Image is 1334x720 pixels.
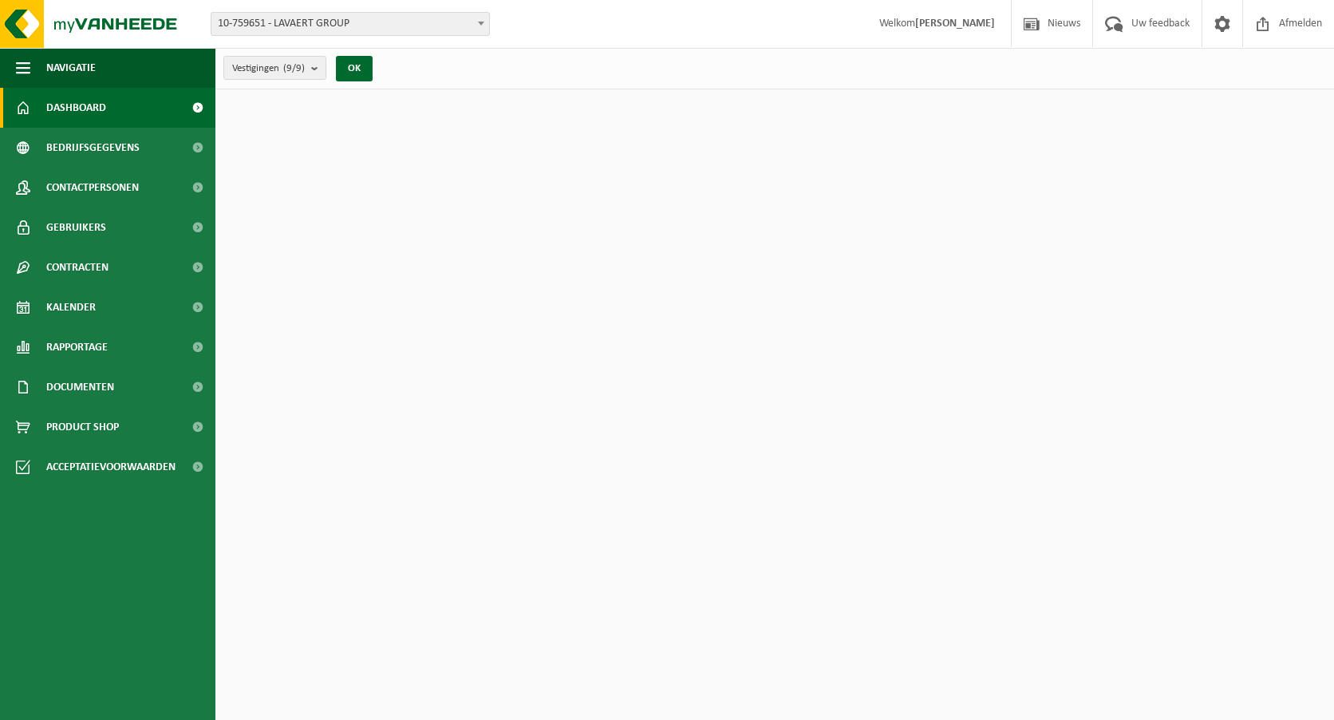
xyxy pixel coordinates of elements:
span: Acceptatievoorwaarden [46,447,176,487]
span: Contracten [46,247,109,287]
span: 10-759651 - LAVAERT GROUP [211,12,490,36]
strong: [PERSON_NAME] [915,18,995,30]
span: Product Shop [46,407,119,447]
span: Kalender [46,287,96,327]
span: Rapportage [46,327,108,367]
span: Gebruikers [46,208,106,247]
span: Documenten [46,367,114,407]
count: (9/9) [283,63,305,73]
button: OK [336,56,373,81]
span: Vestigingen [232,57,305,81]
span: Dashboard [46,88,106,128]
button: Vestigingen(9/9) [223,56,326,80]
span: Navigatie [46,48,96,88]
span: Bedrijfsgegevens [46,128,140,168]
span: 10-759651 - LAVAERT GROUP [211,13,489,35]
span: Contactpersonen [46,168,139,208]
